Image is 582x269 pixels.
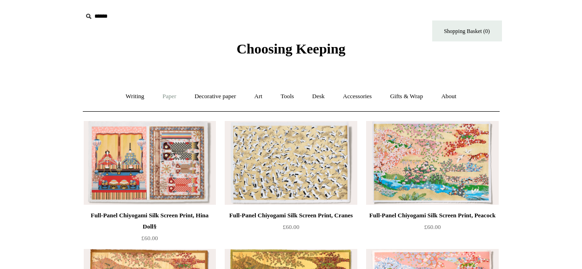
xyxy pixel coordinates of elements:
a: Paper [154,84,185,109]
a: Tools [272,84,302,109]
a: Full-Panel Chiyogami Silk Screen Print, Cranes Full-Panel Chiyogami Silk Screen Print, Cranes [225,121,357,205]
div: Full-Panel Chiyogami Silk Screen Print, Peacock [368,210,496,221]
a: Full-Panel Chiyogami Silk Screen Print, Hina Doll§ £60.00 [84,210,216,248]
a: Art [246,84,271,109]
a: Accessories [334,84,380,109]
a: Writing [117,84,153,109]
a: Decorative paper [186,84,244,109]
a: Full-Panel Chiyogami Silk Screen Print, Peacock Full-Panel Chiyogami Silk Screen Print, Peacock [366,121,498,205]
a: About [433,84,465,109]
img: Full-Panel Chiyogami Silk Screen Print, Hina Doll§ [84,121,216,205]
img: Full-Panel Chiyogami Silk Screen Print, Cranes [225,121,357,205]
div: Full-Panel Chiyogami Silk Screen Print, Cranes [227,210,355,221]
span: £60.00 [283,223,300,230]
div: Full-Panel Chiyogami Silk Screen Print, Hina Doll§ [86,210,214,232]
a: Desk [304,84,333,109]
span: £60.00 [424,223,441,230]
a: Full-Panel Chiyogami Silk Screen Print, Hina Doll§ Full-Panel Chiyogami Silk Screen Print, Hina D... [84,121,216,205]
a: Choosing Keeping [236,48,345,55]
a: Shopping Basket (0) [432,20,502,41]
a: Gifts & Wrap [381,84,431,109]
span: Choosing Keeping [236,41,345,56]
a: Full-Panel Chiyogami Silk Screen Print, Peacock £60.00 [366,210,498,248]
span: £60.00 [141,235,158,242]
img: Full-Panel Chiyogami Silk Screen Print, Peacock [366,121,498,205]
a: Full-Panel Chiyogami Silk Screen Print, Cranes £60.00 [225,210,357,248]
